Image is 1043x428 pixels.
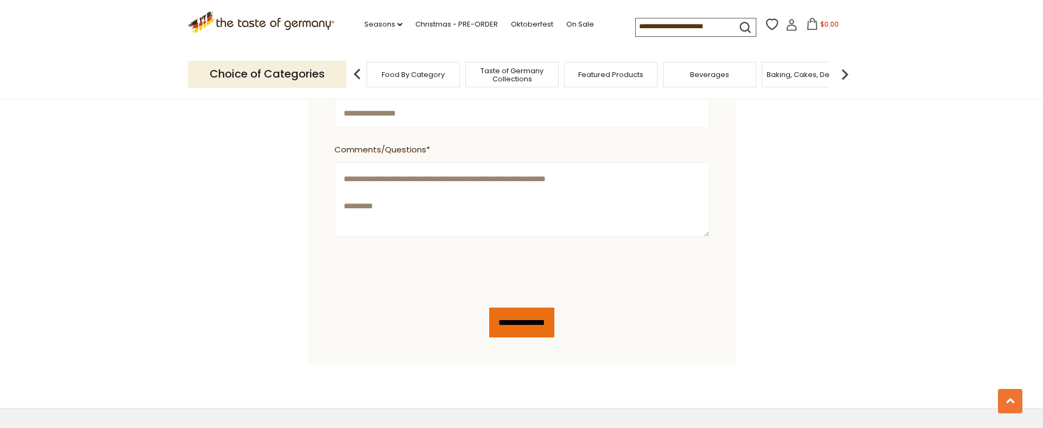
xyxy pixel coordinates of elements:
a: On Sale [566,18,594,30]
a: Food By Category [382,71,445,79]
textarea: Comments/Questions* [334,162,709,237]
a: Featured Products [578,71,643,79]
img: previous arrow [346,63,368,85]
a: Beverages [690,71,729,79]
img: next arrow [834,63,856,85]
a: Taste of Germany Collections [469,67,555,83]
a: Seasons [364,18,402,30]
span: Comments/Questions [334,143,704,157]
span: $0.00 [820,20,839,29]
input: Email Address* [334,98,709,128]
a: Baking, Cakes, Desserts [767,71,851,79]
p: Choice of Categories [188,61,346,87]
iframe: reCAPTCHA [334,252,500,294]
a: Christmas - PRE-ORDER [415,18,498,30]
button: $0.00 [800,18,846,34]
a: Oktoberfest [511,18,553,30]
